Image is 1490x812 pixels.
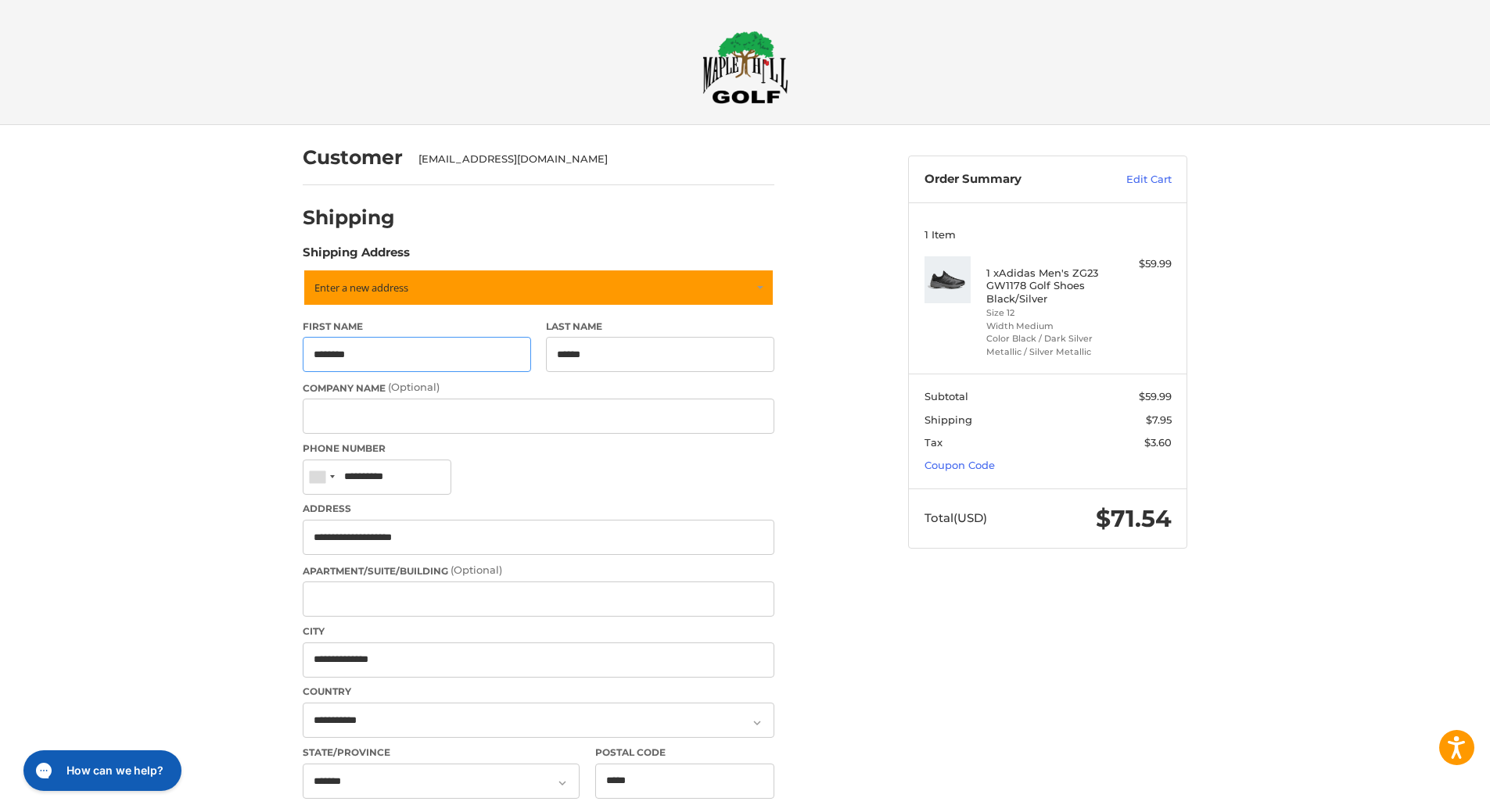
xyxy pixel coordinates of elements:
a: Enter or select a different address [303,269,774,306]
span: $71.54 [1096,504,1172,533]
label: First Name [303,320,531,334]
div: $59.99 [1110,256,1172,272]
iframe: Gorgias live chat messenger [16,745,186,796]
small: (Optional) [451,563,502,576]
div: [EMAIL_ADDRESS][DOMAIN_NAME] [418,152,759,167]
span: Subtotal [925,390,968,402]
a: Edit Cart [1093,172,1172,188]
label: Country [303,685,774,699]
label: Phone Number [303,442,774,456]
li: Size 12 [986,306,1106,320]
li: Width Medium [986,320,1106,333]
li: Color Black / Dark Silver Metallic / Silver Metallic [986,332,1106,358]
h2: Customer [303,145,403,170]
h3: Order Summary [925,172,1093,188]
span: $59.99 [1139,390,1172,402]
label: State/Province [303,746,580,760]
span: $3.60 [1144,436,1172,449]
h2: Shipping [303,206,395,230]
label: Last Name [546,320,774,334]
span: Tax [925,436,942,449]
legend: Shipping Address [303,244,410,269]
h3: 1 Item [925,228,1172,241]
a: Coupon Code [925,459,995,471]
label: Company Name [303,380,774,395]
span: Enter a new address [314,281,408,295]
h4: 1 x Adidas Men's ZG23 GW1178 Golf Shoes Black/Silver [986,266,1106,305]
label: Postal Code [595,746,775,760]
span: Total (USD) [925,510,987,525]
span: Shipping [925,413,972,426]
img: Maple Hill Golf [702,30,788,104]
label: Address [303,502,774,516]
span: $7.95 [1146,413,1172,426]
label: Apartment/Suite/Building [303,563,774,578]
label: City [303,624,774,639]
small: (Optional) [388,381,440,393]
